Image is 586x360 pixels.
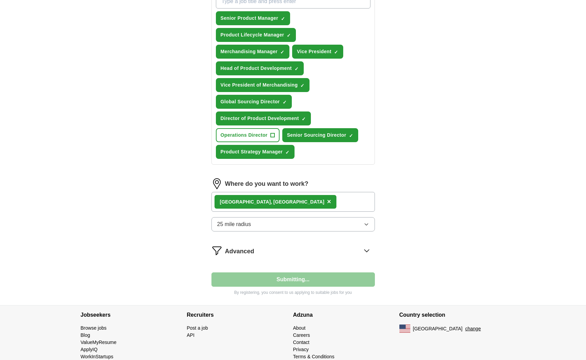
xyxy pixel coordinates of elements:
span: ✓ [300,83,304,88]
span: ✓ [349,133,353,138]
span: Director of Product Development [221,115,299,122]
button: 25 mile radius [211,217,375,231]
button: Submitting... [211,272,375,287]
span: Vice President [297,48,331,55]
a: Terms & Conditions [293,354,334,359]
span: ✓ [287,33,291,38]
a: Privacy [293,347,309,352]
img: filter [211,245,222,256]
label: Where do you want to work? [225,179,308,189]
a: Contact [293,340,310,345]
span: × [327,198,331,205]
button: Director of Product Development✓ [216,111,311,125]
p: By registering, you consent to us applying to suitable jobs for you [211,289,375,296]
span: Product Lifecycle Manager [221,31,284,39]
span: ✓ [285,150,289,155]
a: Blog [81,332,90,338]
strong: [GEOGRAPHIC_DATA] [220,199,271,205]
button: Product Lifecycle Manager✓ [216,28,296,42]
button: Global Sourcing Director✓ [216,95,292,109]
a: Careers [293,332,310,338]
span: Senior Sourcing Director [287,132,346,139]
span: ✓ [334,49,338,55]
button: Vice President✓ [292,45,343,59]
button: Operations Director [216,128,280,142]
a: Browse jobs [81,325,107,331]
img: location.png [211,178,222,189]
span: Operations Director [221,132,268,139]
button: × [327,197,331,207]
h4: Country selection [399,305,506,325]
div: , [GEOGRAPHIC_DATA] [220,198,324,206]
button: Vice President of Merchandising✓ [216,78,310,92]
button: Senior Product Manager✓ [216,11,290,25]
span: ✓ [281,16,285,21]
button: Merchandising Manager✓ [216,45,290,59]
a: Post a job [187,325,208,331]
button: Head of Product Development✓ [216,61,304,75]
span: Product Strategy Manager [221,148,283,155]
button: Product Strategy Manager✓ [216,145,295,159]
span: [GEOGRAPHIC_DATA] [413,325,463,332]
button: Senior Sourcing Director✓ [282,128,358,142]
span: ✓ [295,66,299,72]
span: Vice President of Merchandising [221,81,298,89]
span: Senior Product Manager [221,15,279,22]
span: Head of Product Development [221,65,292,72]
span: Advanced [225,247,254,256]
a: ApplyIQ [81,347,98,352]
img: US flag [399,325,410,333]
a: ValueMyResume [81,340,117,345]
span: ✓ [302,116,306,122]
span: 25 mile radius [217,220,251,228]
span: Global Sourcing Director [221,98,280,105]
span: Merchandising Manager [221,48,278,55]
button: change [465,325,481,332]
a: About [293,325,306,331]
span: ✓ [280,49,284,55]
a: WorkInStartups [81,354,113,359]
a: API [187,332,195,338]
span: ✓ [283,100,287,105]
